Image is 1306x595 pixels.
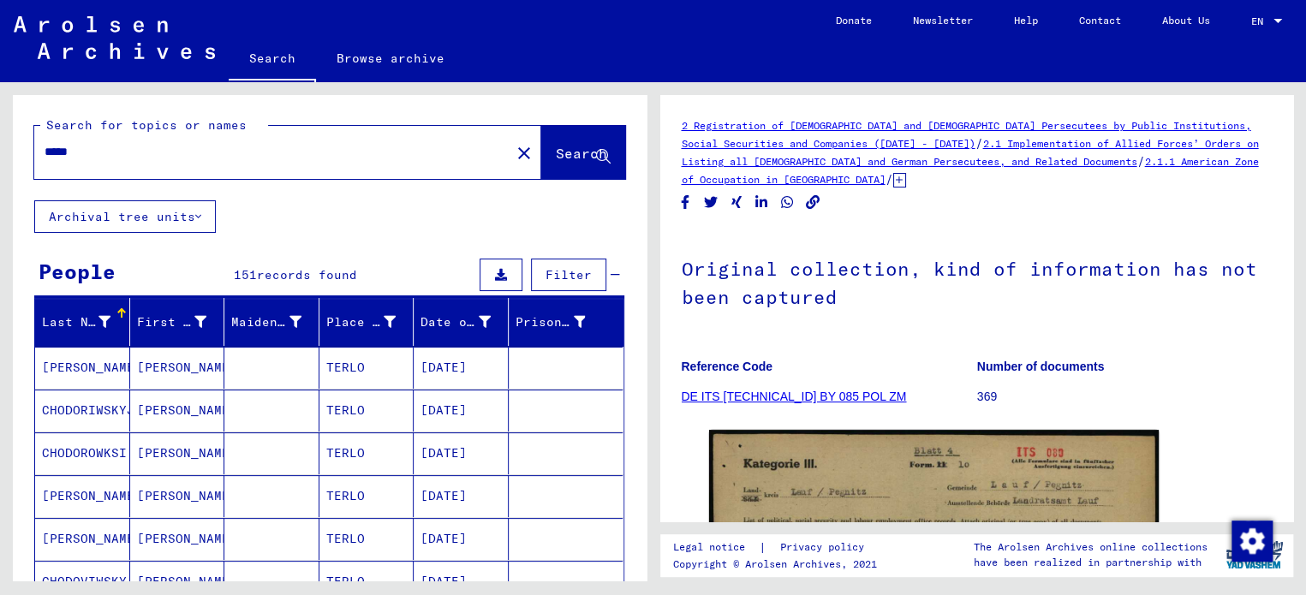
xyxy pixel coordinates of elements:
mat-header-cell: Last Name [35,298,130,346]
mat-header-cell: Prisoner # [509,298,623,346]
mat-cell: [PERSON_NAME] [35,518,130,560]
span: 151 [234,267,257,283]
span: / [1137,153,1145,169]
div: Prisoner # [516,313,586,331]
div: Date of Birth [420,308,512,336]
div: Last Name [42,313,110,331]
img: Change consent [1231,521,1273,562]
mat-icon: close [514,143,534,164]
div: Date of Birth [420,313,491,331]
mat-cell: [PERSON_NAME] [130,475,225,517]
div: Place of Birth [326,313,397,331]
mat-cell: TERLO [319,347,414,389]
mat-cell: CHODOROWKSI [35,432,130,474]
div: Place of Birth [326,308,418,336]
span: / [975,135,983,151]
p: 369 [977,388,1272,406]
mat-cell: TERLO [319,390,414,431]
span: records found [257,267,357,283]
div: Prisoner # [516,308,607,336]
mat-cell: [DATE] [414,475,509,517]
mat-cell: CHODORIWSKYJ [35,390,130,431]
img: Arolsen_neg.svg [14,16,215,59]
p: The Arolsen Archives online collections [973,539,1207,555]
mat-cell: [DATE] [414,432,509,474]
button: Share on LinkedIn [753,192,771,213]
mat-cell: [PERSON_NAME] [35,347,130,389]
span: / [886,171,893,187]
button: Share on Twitter [702,192,720,213]
p: Copyright © Arolsen Archives, 2021 [672,556,884,572]
div: Maiden Name [231,313,301,331]
mat-header-cell: Date of Birth [414,298,509,346]
div: | [672,538,884,556]
h1: Original collection, kind of information has not been captured [682,229,1273,333]
b: Reference Code [682,360,773,373]
div: People [39,256,116,287]
div: Maiden Name [231,308,323,336]
div: First Name [137,308,229,336]
a: DE ITS [TECHNICAL_ID] BY 085 POL ZM [682,390,907,403]
button: Search [541,126,625,179]
button: Archival tree units [34,200,216,233]
mat-header-cell: First Name [130,298,225,346]
img: yv_logo.png [1222,533,1286,576]
mat-cell: [PERSON_NAME] [130,347,225,389]
mat-cell: [PERSON_NAME] [130,432,225,474]
div: First Name [137,313,207,331]
mat-cell: [PERSON_NAME] [35,475,130,517]
mat-select-trigger: EN [1251,15,1263,27]
mat-label: Search for topics or names [46,117,247,133]
mat-cell: [DATE] [414,390,509,431]
button: Share on Facebook [677,192,695,213]
p: have been realized in partnership with [973,555,1207,570]
button: Clear [507,135,541,170]
mat-cell: [PERSON_NAME] [130,518,225,560]
a: Search [229,38,316,82]
span: Filter [546,267,592,283]
a: Legal notice [672,538,758,556]
mat-header-cell: Maiden Name [224,298,319,346]
b: Number of documents [977,360,1105,373]
mat-cell: [DATE] [414,347,509,389]
button: Filter [531,259,606,291]
mat-cell: TERLO [319,475,414,517]
div: Last Name [42,308,132,336]
mat-cell: [DATE] [414,518,509,560]
mat-header-cell: Place of Birth [319,298,414,346]
button: Share on WhatsApp [778,192,796,213]
a: 2 Registration of [DEMOGRAPHIC_DATA] and [DEMOGRAPHIC_DATA] Persecutees by Public Institutions, S... [682,119,1251,150]
span: Search [556,145,607,162]
button: Copy link [804,192,822,213]
mat-cell: TERLO [319,432,414,474]
button: Share on Xing [728,192,746,213]
a: Browse archive [316,38,465,79]
mat-cell: TERLO [319,518,414,560]
mat-cell: [PERSON_NAME] [130,390,225,431]
a: Privacy policy [766,538,884,556]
